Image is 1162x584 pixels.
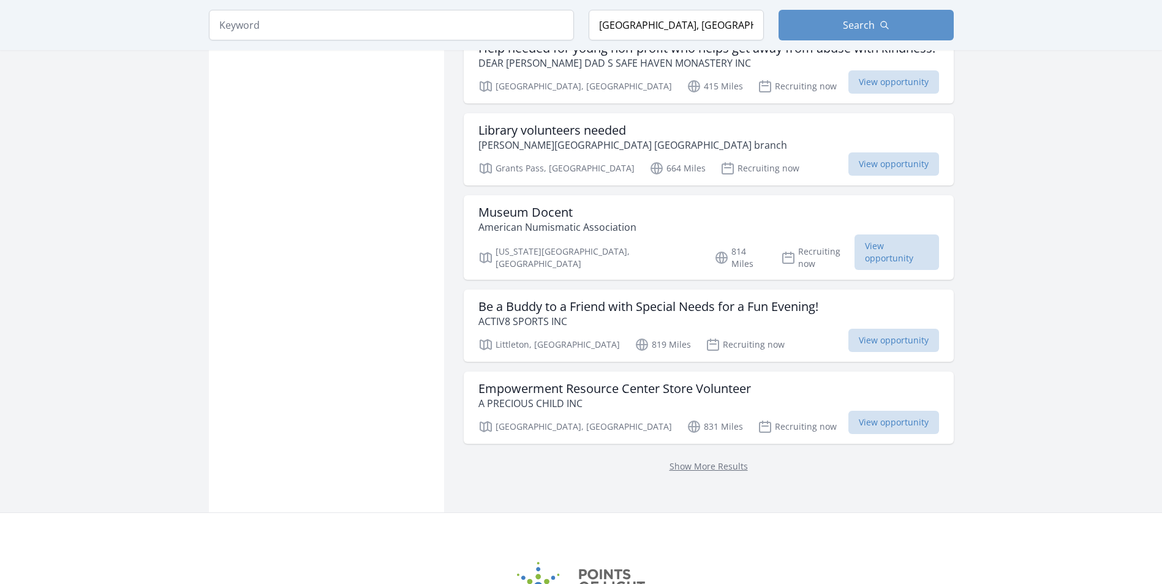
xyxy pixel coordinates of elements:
[478,245,700,270] p: [US_STATE][GEOGRAPHIC_DATA], [GEOGRAPHIC_DATA]
[464,290,954,362] a: Be a Buddy to a Friend with Special Needs for a Fun Evening! ACTIV8 SPORTS INC Littleton, [GEOGRA...
[855,234,939,270] span: View opportunity
[209,10,574,40] input: Keyword
[478,381,751,396] h3: Empowerment Resource Center Store Volunteer
[464,113,954,185] a: Library volunteers needed [PERSON_NAME][GEOGRAPHIC_DATA] [GEOGRAPHIC_DATA] branch Grants Pass, [G...
[589,10,764,40] input: Location
[478,205,636,220] h3: Museum Docent
[848,411,939,434] span: View opportunity
[670,460,748,472] a: Show More Results
[478,337,620,352] p: Littleton, [GEOGRAPHIC_DATA]
[478,161,635,176] p: Grants Pass, [GEOGRAPHIC_DATA]
[649,161,706,176] p: 664 Miles
[478,396,751,411] p: A PRECIOUS CHILD INC
[848,70,939,94] span: View opportunity
[758,419,837,434] p: Recruiting now
[478,138,787,152] p: [PERSON_NAME][GEOGRAPHIC_DATA] [GEOGRAPHIC_DATA] branch
[848,329,939,352] span: View opportunity
[848,152,939,176] span: View opportunity
[714,245,766,270] p: 814 Miles
[843,18,875,32] span: Search
[687,79,743,94] p: 415 Miles
[464,31,954,103] a: Help needed for young non-profit who helps get away from abuse with kindness. DEAR [PERSON_NAME] ...
[478,299,818,314] h3: Be a Buddy to a Friend with Special Needs for a Fun Evening!
[720,161,799,176] p: Recruiting now
[464,195,954,280] a: Museum Docent American Numismatic Association [US_STATE][GEOGRAPHIC_DATA], [GEOGRAPHIC_DATA] 814 ...
[478,56,935,70] p: DEAR [PERSON_NAME] DAD S SAFE HAVEN MONASTERY INC
[478,220,636,234] p: American Numismatic Association
[464,372,954,444] a: Empowerment Resource Center Store Volunteer A PRECIOUS CHILD INC [GEOGRAPHIC_DATA], [GEOGRAPHIC_D...
[478,419,672,434] p: [GEOGRAPHIC_DATA], [GEOGRAPHIC_DATA]
[706,337,785,352] p: Recruiting now
[635,337,691,352] p: 819 Miles
[478,123,787,138] h3: Library volunteers needed
[781,245,854,270] p: Recruiting now
[687,419,743,434] p: 831 Miles
[478,79,672,94] p: [GEOGRAPHIC_DATA], [GEOGRAPHIC_DATA]
[478,314,818,329] p: ACTIV8 SPORTS INC
[758,79,837,94] p: Recruiting now
[779,10,954,40] button: Search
